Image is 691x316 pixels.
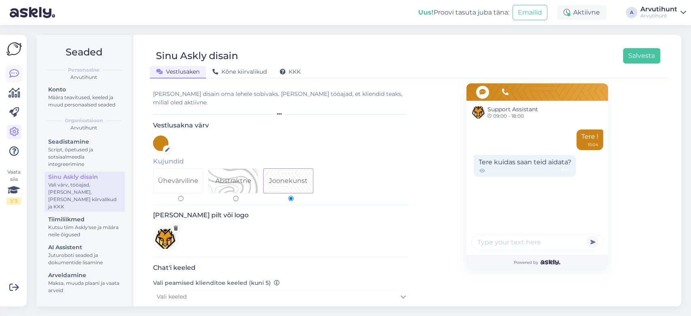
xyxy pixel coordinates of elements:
[418,8,434,16] b: Uus!
[561,167,571,174] span: 15:05
[6,168,21,205] div: Vaata siia
[623,48,660,64] button: Salvesta
[514,259,560,265] span: Powered by
[153,157,409,165] h5: Kujundid
[68,66,100,74] b: Personaalne
[487,114,538,119] span: 09:00 - 18:00
[48,173,121,181] div: Sinu Askly disain
[45,242,125,267] a: AI AssistentJuturoboti seaded ja dokumentide lisamine
[474,155,576,177] div: Tere kuidas saan teid aidata?
[626,7,637,18] div: A
[471,234,603,250] input: Type your text here
[48,224,121,238] div: Kutsu tiim Askly'sse ja määra neile õigused
[48,215,121,224] div: Tiimiliikmed
[640,6,686,19] a: ArvutihuntArvutihunt
[6,41,22,57] img: Askly Logo
[288,196,293,201] input: Pattern 2Joonekunst
[158,176,198,186] div: Ühevärviline
[48,94,121,108] div: Määra teavitused, keeled ja muud personaalsed seaded
[65,117,103,124] b: Organisatsioon
[48,138,121,146] div: Seadistamine
[640,6,677,13] div: Arvutihunt
[48,252,121,266] div: Juturoboti seaded ja dokumentide lisamine
[153,264,409,271] h3: Chat'i keeled
[487,105,538,114] span: Support Assistant
[45,270,125,295] a: ArveldamineMaksa, muuda plaani ja vaata arveid
[512,5,547,20] button: Emailid
[280,68,301,75] span: KKK
[576,129,603,150] div: Tere !
[153,211,409,219] h3: [PERSON_NAME] pilt või logo
[156,48,238,64] div: Sinu Askly disain
[48,146,121,168] div: Script, õpetused ja sotsiaalmeedia integreerimine
[472,106,485,119] img: Support
[557,5,606,20] div: Aktiivne
[153,279,280,287] label: Vali peamised klienditoe keeled (kuni 5)
[43,45,125,60] h2: Seaded
[43,124,125,131] div: Arvutihunt
[156,68,200,75] span: Vestlusaken
[48,243,121,252] div: AI Assistent
[48,181,121,210] div: Vali värv, tööajad, [PERSON_NAME], [PERSON_NAME] kiirvalikud ja KKK
[45,172,125,212] a: Sinu Askly disainVali värv, tööajad, [PERSON_NAME], [PERSON_NAME] kiirvalikud ja KKK
[153,121,409,129] h3: Vestlusakna värv
[640,13,677,19] div: Arvutihunt
[588,142,598,148] div: 15:04
[540,260,560,265] img: Askly
[418,8,509,17] div: Proovi tasuta juba täna:
[153,291,409,303] a: Vali keeled
[153,90,409,107] div: [PERSON_NAME] disain oma lehele sobivaks. [PERSON_NAME] tööajad, et kliendid teaks, millal oled a...
[48,85,121,94] div: Konto
[43,74,125,81] div: Arvutihunt
[45,84,125,110] a: KontoMäära teavitused, keeled ja muud personaalsed seaded
[269,176,308,186] div: Joonekunst
[48,271,121,280] div: Arveldamine
[45,136,125,169] a: SeadistamineScript, õpetused ja sotsiaalmeedia integreerimine
[233,196,238,201] input: Pattern 1Abstraktne
[215,176,251,186] div: Abstraktne
[178,196,183,201] input: Ühevärviline
[157,293,187,300] span: Vali keeled
[213,68,267,75] span: Kõne kiirvalikud
[45,214,125,240] a: TiimiliikmedKutsu tiim Askly'sse ja määra neile õigused
[48,280,121,294] div: Maksa, muuda plaani ja vaata arveid
[6,197,21,205] div: 1 / 3
[153,226,178,251] img: Logo preview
